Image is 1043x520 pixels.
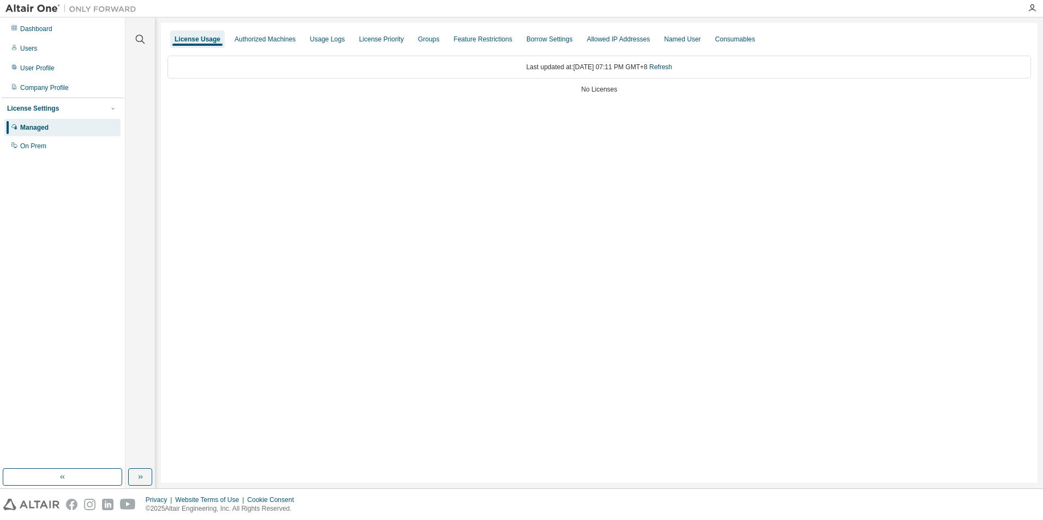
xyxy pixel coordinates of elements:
[20,83,69,92] div: Company Profile
[20,44,37,53] div: Users
[167,56,1031,78] div: Last updated at: [DATE] 07:11 PM GMT+8
[146,504,301,513] p: © 2025 Altair Engineering, Inc. All Rights Reserved.
[20,64,55,72] div: User Profile
[310,35,345,44] div: Usage Logs
[418,35,439,44] div: Groups
[167,85,1031,94] div: No Licenses
[5,3,142,14] img: Altair One
[359,35,404,44] div: License Priority
[715,35,755,44] div: Consumables
[175,35,220,44] div: License Usage
[84,499,95,510] img: instagram.svg
[454,35,512,44] div: Feature Restrictions
[20,123,49,132] div: Managed
[235,35,296,44] div: Authorized Machines
[526,35,573,44] div: Borrow Settings
[120,499,136,510] img: youtube.svg
[146,495,175,504] div: Privacy
[587,35,650,44] div: Allowed IP Addresses
[247,495,300,504] div: Cookie Consent
[664,35,700,44] div: Named User
[649,63,672,71] a: Refresh
[20,25,52,33] div: Dashboard
[175,495,247,504] div: Website Terms of Use
[7,104,59,113] div: License Settings
[20,142,46,150] div: On Prem
[102,499,113,510] img: linkedin.svg
[66,499,77,510] img: facebook.svg
[3,499,59,510] img: altair_logo.svg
